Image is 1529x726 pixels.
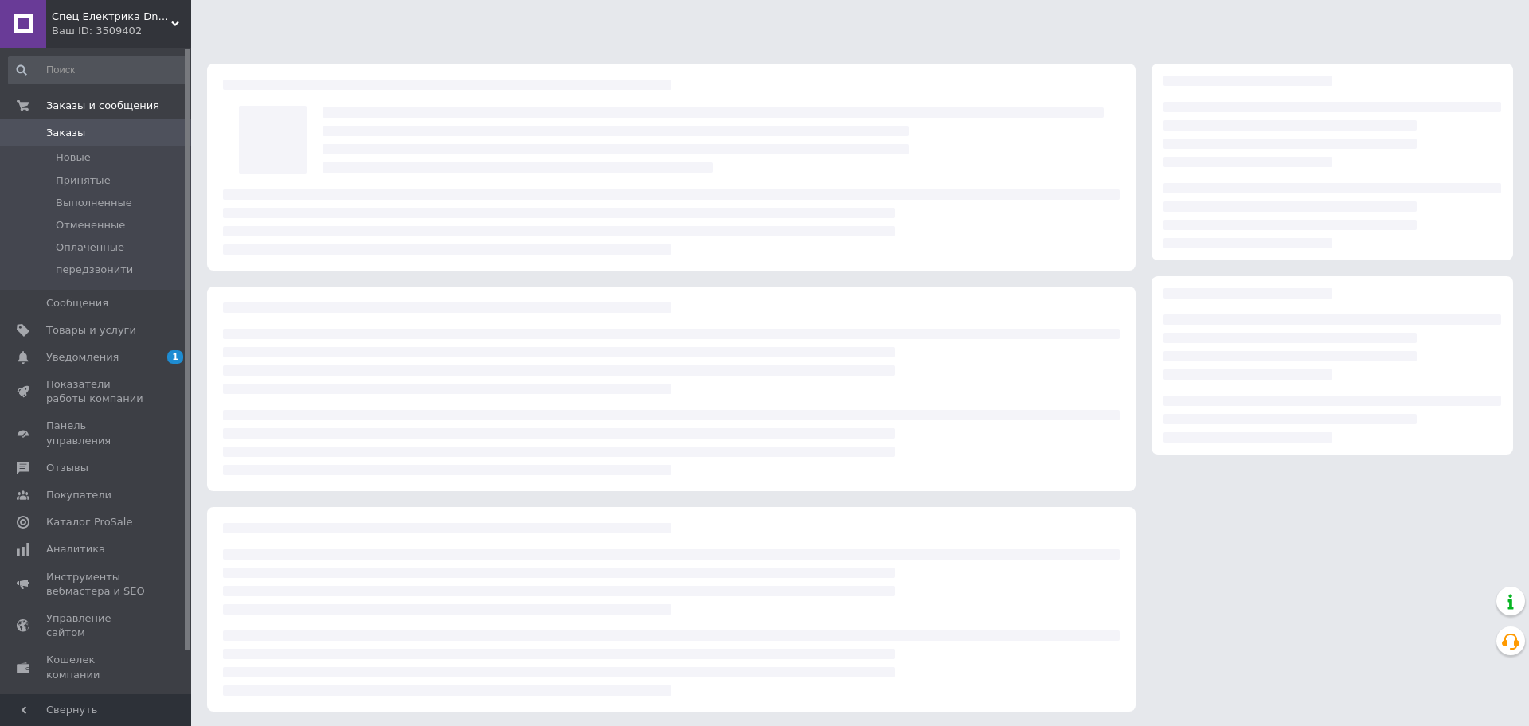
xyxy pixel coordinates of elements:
[46,611,147,640] span: Управление сайтом
[56,150,91,165] span: Новые
[46,570,147,599] span: Инструменты вебмастера и SEO
[46,653,147,681] span: Кошелек компании
[56,218,125,232] span: Отмененные
[56,240,124,255] span: Оплаченные
[52,10,171,24] span: Спец Електрика Dnipro
[52,24,191,38] div: Ваш ID: 3509402
[46,296,108,310] span: Сообщения
[46,377,147,406] span: Показатели работы компании
[56,263,133,277] span: передзвонити
[46,488,111,502] span: Покупатели
[46,350,119,365] span: Уведомления
[56,196,132,210] span: Выполненные
[8,56,188,84] input: Поиск
[56,174,111,188] span: Принятые
[46,515,132,529] span: Каталог ProSale
[46,99,159,113] span: Заказы и сообщения
[46,419,147,447] span: Панель управления
[46,126,85,140] span: Заказы
[167,350,183,364] span: 1
[46,323,136,338] span: Товары и услуги
[46,461,88,475] span: Отзывы
[46,542,105,556] span: Аналитика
